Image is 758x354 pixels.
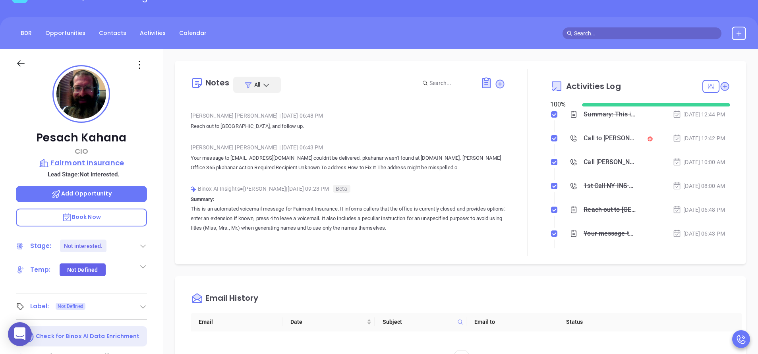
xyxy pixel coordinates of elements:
[466,313,558,331] th: Email to
[550,100,572,109] div: 100 %
[56,69,106,119] img: profile-user
[191,110,505,122] div: [PERSON_NAME] [PERSON_NAME] [DATE] 06:48 PM
[673,229,725,238] div: [DATE] 06:43 PM
[205,79,230,87] div: Notes
[36,332,139,340] p: Check for Binox AI Data Enrichment
[279,144,280,151] span: |
[16,157,147,168] a: Fairmont Insurance
[584,156,636,168] div: Call [PERSON_NAME] to follow up
[290,317,365,326] span: Date
[383,317,454,326] span: Subject
[673,110,725,119] div: [DATE] 12:44 PM
[574,29,717,38] input: Search…
[191,186,197,192] img: svg%3e
[62,213,101,221] span: Book Now
[673,205,725,214] div: [DATE] 06:48 PM
[558,313,650,331] th: Status
[30,240,52,252] div: Stage:
[16,27,37,40] a: BDR
[567,31,572,36] span: search
[58,302,83,311] span: Not Defined
[30,300,49,312] div: Label:
[51,190,112,197] span: Add Opportunity
[282,313,374,331] th: Date
[191,153,505,172] p: Your message to [EMAIL_ADDRESS][DOMAIN_NAME] couldn't be delivered. pkahanar wasn't found at [DOM...
[333,185,350,193] span: Beta
[429,79,472,87] input: Search...
[673,182,725,190] div: [DATE] 08:00 AM
[30,264,51,276] div: Temp:
[584,180,636,192] div: 1st Call NY INS Q3
[191,183,505,195] div: Binox AI Insights [PERSON_NAME] | [DATE] 09:23 PM
[64,240,103,252] div: Not interested.
[584,132,636,144] div: Call to [PERSON_NAME]
[16,131,147,145] p: Pesach Kahana
[254,81,260,89] span: All
[191,313,282,331] th: Email
[94,27,131,40] a: Contacts
[67,263,98,276] div: Not Defined
[41,27,90,40] a: Opportunities
[191,141,505,153] div: [PERSON_NAME] [PERSON_NAME] [DATE] 06:43 PM
[191,122,505,131] p: Reach out to [GEOGRAPHIC_DATA], and follow up.
[174,27,211,40] a: Calendar
[584,228,636,240] div: Your message to [EMAIL_ADDRESS][DOMAIN_NAME] couldn't be delivered. pkahanar wasn't found at [DOM...
[584,204,636,216] div: Reach out to [GEOGRAPHIC_DATA], and follow up.
[279,112,280,119] span: |
[673,158,725,166] div: [DATE] 10:00 AM
[191,196,215,202] b: Summary:
[584,108,636,120] div: Summary: This is a phone call between someone at Motiva Networks and Sakana at [GEOGRAPHIC_DATA] ...
[16,146,147,157] p: CIO
[673,134,725,143] div: [DATE] 12:42 PM
[135,27,170,40] a: Activities
[191,204,505,233] p: This is an automated voicemail message for Fairmont Insurance. It informs callers that the office...
[20,169,147,180] p: Lead Stage: Not interested.
[240,186,244,192] span: ●
[205,294,258,305] div: Email History
[566,82,621,90] span: Activities Log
